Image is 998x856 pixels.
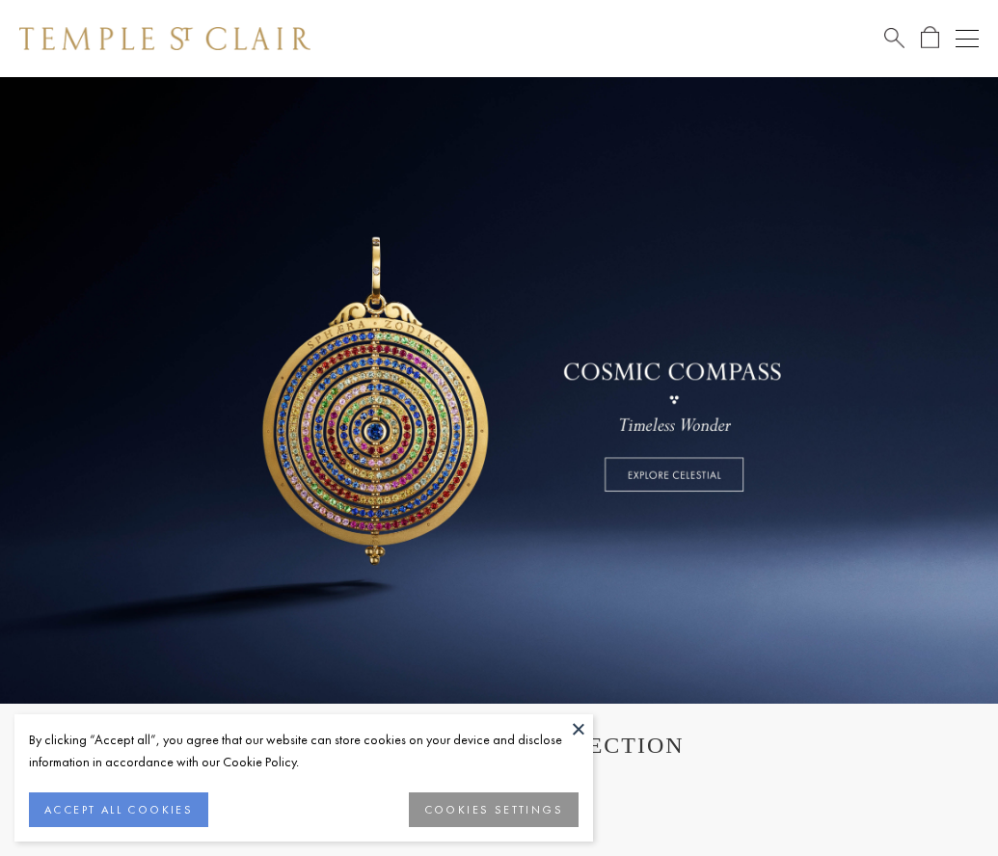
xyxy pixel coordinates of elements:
button: Open navigation [956,27,979,50]
div: By clicking “Accept all”, you agree that our website can store cookies on your device and disclos... [29,729,579,773]
a: Open Shopping Bag [921,26,939,50]
img: Temple St. Clair [19,27,310,50]
button: ACCEPT ALL COOKIES [29,792,208,827]
button: COOKIES SETTINGS [409,792,579,827]
a: Search [884,26,904,50]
